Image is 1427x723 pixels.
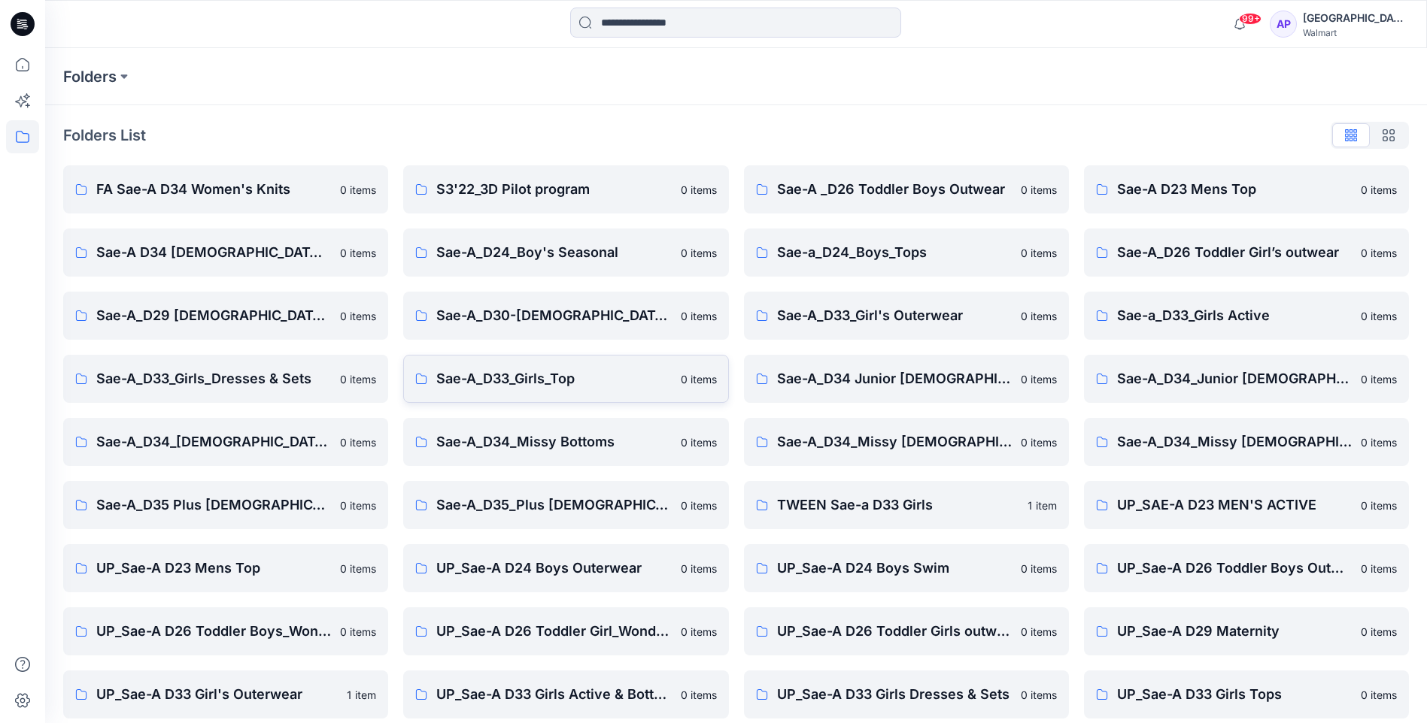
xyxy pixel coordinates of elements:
[436,495,671,516] p: Sae-A_D35_Plus [DEMOGRAPHIC_DATA] Top
[340,434,376,450] p: 0 items
[63,355,388,403] a: Sae-A_D33_Girls_Dresses & Sets0 items
[403,544,728,592] a: UP_Sae-A D24 Boys Outerwear0 items
[1361,687,1397,703] p: 0 items
[744,228,1069,277] a: Sae-a_D24_Boys_Tops0 items
[1361,561,1397,576] p: 0 items
[1084,607,1409,655] a: UP_Sae-A D29 Maternity0 items
[777,305,1012,326] p: Sae-A_D33_Girl's Outerwear
[1270,11,1297,38] div: AP
[96,368,331,389] p: Sae-A_D33_Girls_Dresses & Sets
[681,245,717,261] p: 0 items
[1084,292,1409,340] a: Sae-a_D33_Girls Active0 items
[340,561,376,576] p: 0 items
[403,228,728,277] a: Sae-A_D24_Boy's Seasonal0 items
[1021,371,1057,387] p: 0 items
[436,558,671,579] p: UP_Sae-A D24 Boys Outerwear
[1117,242,1352,263] p: Sae-A_D26 Toddler Girl’s outwear
[347,687,376,703] p: 1 item
[1361,308,1397,324] p: 0 items
[681,371,717,387] p: 0 items
[1028,498,1057,513] p: 1 item
[340,245,376,261] p: 0 items
[403,292,728,340] a: Sae-A_D30-[DEMOGRAPHIC_DATA] Maternity0 items
[1303,27,1408,38] div: Walmart
[436,242,671,263] p: Sae-A_D24_Boy's Seasonal
[436,621,671,642] p: UP_Sae-A D26 Toddler Girl_Wonder Nation Sportswear
[1361,245,1397,261] p: 0 items
[403,607,728,655] a: UP_Sae-A D26 Toddler Girl_Wonder Nation Sportswear0 items
[340,182,376,198] p: 0 items
[1117,621,1352,642] p: UP_Sae-A D29 Maternity
[340,308,376,324] p: 0 items
[1021,434,1057,450] p: 0 items
[63,670,388,718] a: UP_Sae-A D33 Girl's Outerwear1 item
[96,558,331,579] p: UP_Sae-A D23 Mens Top
[1084,355,1409,403] a: Sae-A_D34_Junior [DEMOGRAPHIC_DATA] bottom0 items
[1021,687,1057,703] p: 0 items
[681,308,717,324] p: 0 items
[63,124,146,147] p: Folders List
[436,684,671,705] p: UP_Sae-A D33 Girls Active & Bottoms
[436,368,671,389] p: Sae-A_D33_Girls_Top
[63,66,117,87] a: Folders
[681,687,717,703] p: 0 items
[1361,624,1397,640] p: 0 items
[1021,245,1057,261] p: 0 items
[96,621,331,642] p: UP_Sae-A D26 Toddler Boys_Wonder Nation Sportswear
[1084,228,1409,277] a: Sae-A_D26 Toddler Girl’s outwear0 items
[340,624,376,640] p: 0 items
[744,481,1069,529] a: TWEEN Sae-a D33 Girls1 item
[777,179,1012,200] p: Sae-A _D26 Toddler Boys Outwear
[96,495,331,516] p: Sae-A_D35 Plus [DEMOGRAPHIC_DATA] Bottom
[1084,165,1409,213] a: Sae-A D23 Mens Top0 items
[777,621,1012,642] p: UP_Sae-A D26 Toddler Girls outwear
[1084,418,1409,466] a: Sae-A_D34_Missy [DEMOGRAPHIC_DATA] Top Woven0 items
[777,495,1019,516] p: TWEEN Sae-a D33 Girls
[403,355,728,403] a: Sae-A_D33_Girls_Top0 items
[744,165,1069,213] a: Sae-A _D26 Toddler Boys Outwear0 items
[1084,670,1409,718] a: UP_Sae-A D33 Girls Tops0 items
[1021,182,1057,198] p: 0 items
[1239,13,1262,25] span: 99+
[436,431,671,452] p: Sae-A_D34_Missy Bottoms
[744,292,1069,340] a: Sae-A_D33_Girl's Outerwear0 items
[96,242,331,263] p: Sae-A D34 [DEMOGRAPHIC_DATA] Knit Tops
[436,179,671,200] p: S3'22_3D Pilot program
[744,607,1069,655] a: UP_Sae-A D26 Toddler Girls outwear0 items
[403,165,728,213] a: S3'22_3D Pilot program0 items
[1021,561,1057,576] p: 0 items
[744,355,1069,403] a: Sae-A_D34 Junior [DEMOGRAPHIC_DATA] top0 items
[777,242,1012,263] p: Sae-a_D24_Boys_Tops
[777,684,1012,705] p: UP_Sae-A D33 Girls Dresses & Sets
[1361,182,1397,198] p: 0 items
[63,481,388,529] a: Sae-A_D35 Plus [DEMOGRAPHIC_DATA] Bottom0 items
[403,481,728,529] a: Sae-A_D35_Plus [DEMOGRAPHIC_DATA] Top0 items
[777,431,1012,452] p: Sae-A_D34_Missy [DEMOGRAPHIC_DATA] Dresses
[436,305,671,326] p: Sae-A_D30-[DEMOGRAPHIC_DATA] Maternity
[1117,684,1352,705] p: UP_Sae-A D33 Girls Tops
[63,544,388,592] a: UP_Sae-A D23 Mens Top0 items
[403,418,728,466] a: Sae-A_D34_Missy Bottoms0 items
[1084,481,1409,529] a: UP_SAE-A D23 MEN'S ACTIVE0 items
[1361,434,1397,450] p: 0 items
[1117,368,1352,389] p: Sae-A_D34_Junior [DEMOGRAPHIC_DATA] bottom
[63,418,388,466] a: Sae-A_D34_[DEMOGRAPHIC_DATA] Outerwear0 items
[744,544,1069,592] a: UP_Sae-A D24 Boys Swim0 items
[681,624,717,640] p: 0 items
[1361,498,1397,513] p: 0 items
[1361,371,1397,387] p: 0 items
[96,179,331,200] p: FA Sae-A D34 Women's Knits
[1084,544,1409,592] a: UP_Sae-A D26 Toddler Boys Outwear0 items
[1117,179,1352,200] p: Sae-A D23 Mens Top
[63,607,388,655] a: UP_Sae-A D26 Toddler Boys_Wonder Nation Sportswear0 items
[681,498,717,513] p: 0 items
[777,368,1012,389] p: Sae-A_D34 Junior [DEMOGRAPHIC_DATA] top
[340,498,376,513] p: 0 items
[681,561,717,576] p: 0 items
[1117,558,1352,579] p: UP_Sae-A D26 Toddler Boys Outwear
[96,684,338,705] p: UP_Sae-A D33 Girl's Outerwear
[744,418,1069,466] a: Sae-A_D34_Missy [DEMOGRAPHIC_DATA] Dresses0 items
[403,670,728,718] a: UP_Sae-A D33 Girls Active & Bottoms0 items
[1117,431,1352,452] p: Sae-A_D34_Missy [DEMOGRAPHIC_DATA] Top Woven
